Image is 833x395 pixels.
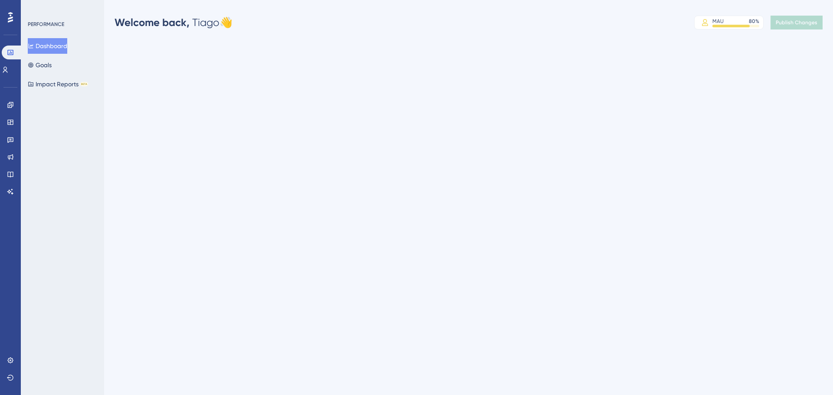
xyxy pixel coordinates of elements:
span: Publish Changes [776,19,817,26]
div: PERFORMANCE [28,21,64,28]
span: Welcome back, [115,16,190,29]
button: Publish Changes [771,16,823,29]
button: Impact ReportsBETA [28,76,88,92]
div: BETA [80,82,88,86]
button: Dashboard [28,38,67,54]
div: 80 % [749,18,759,25]
button: Goals [28,57,52,73]
div: MAU [712,18,724,25]
div: Tiago 👋 [115,16,233,29]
